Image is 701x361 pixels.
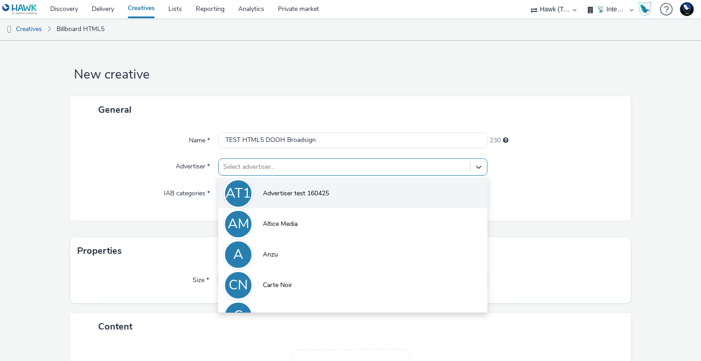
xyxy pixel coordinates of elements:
[218,132,487,148] input: Name
[263,189,329,198] span: Advertiser test 160425
[263,250,278,259] span: Anzu
[263,311,283,320] span: Citroen
[185,132,214,145] label: Name *
[680,2,694,16] img: Support Hawk
[263,281,292,290] span: Carte Noir
[160,185,214,198] label: IAB categories *
[77,244,122,258] h3: Properties
[229,272,248,298] div: CN
[490,136,501,145] span: 230
[98,320,132,333] span: Content
[503,136,508,145] div: Maximum 255 characters
[52,18,109,40] a: Billboard HTML5
[2,4,37,15] img: undefined Logo
[225,181,251,206] div: AT1
[638,2,652,16] img: Hawk Academy
[234,303,243,329] div: C
[189,272,213,285] label: Size *
[70,66,631,84] h1: New creative
[263,220,298,229] span: Altice Media
[172,158,214,171] label: Advertiser *
[228,211,249,237] div: AM
[98,104,131,116] span: General
[5,25,14,34] img: dooh
[233,242,243,267] div: A
[638,2,655,16] a: Hawk Academy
